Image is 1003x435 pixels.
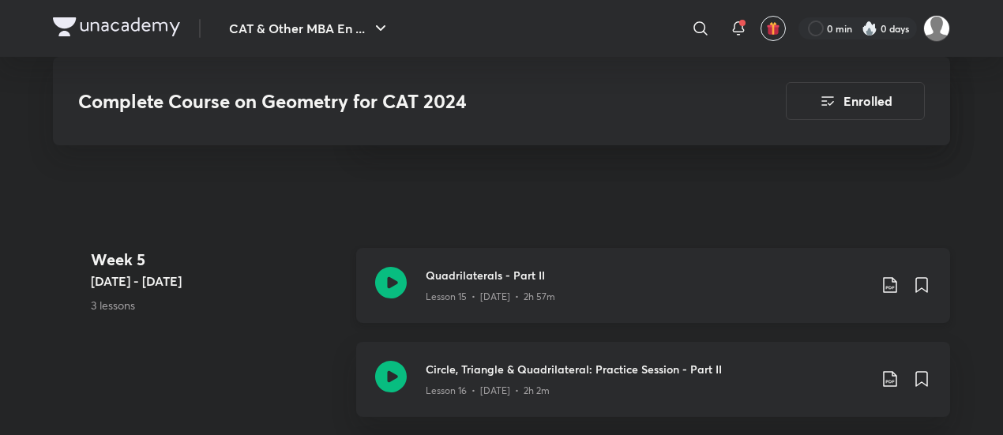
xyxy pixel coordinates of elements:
[78,90,697,113] h3: Complete Course on Geometry for CAT 2024
[426,384,550,398] p: Lesson 16 • [DATE] • 2h 2m
[426,290,555,304] p: Lesson 15 • [DATE] • 2h 57m
[53,17,180,36] img: Company Logo
[356,248,950,342] a: Quadrilaterals - Part IILesson 15 • [DATE] • 2h 57m
[91,297,344,313] p: 3 lessons
[761,16,786,41] button: avatar
[923,15,950,42] img: Avinash Tibrewal
[91,248,344,272] h4: Week 5
[91,272,344,291] h5: [DATE] - [DATE]
[766,21,780,36] img: avatar
[220,13,400,44] button: CAT & Other MBA En ...
[426,361,868,377] h3: Circle, Triangle & Quadrilateral: Practice Session - Part II
[53,17,180,40] a: Company Logo
[786,82,925,120] button: Enrolled
[426,267,868,283] h3: Quadrilaterals - Part II
[862,21,877,36] img: streak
